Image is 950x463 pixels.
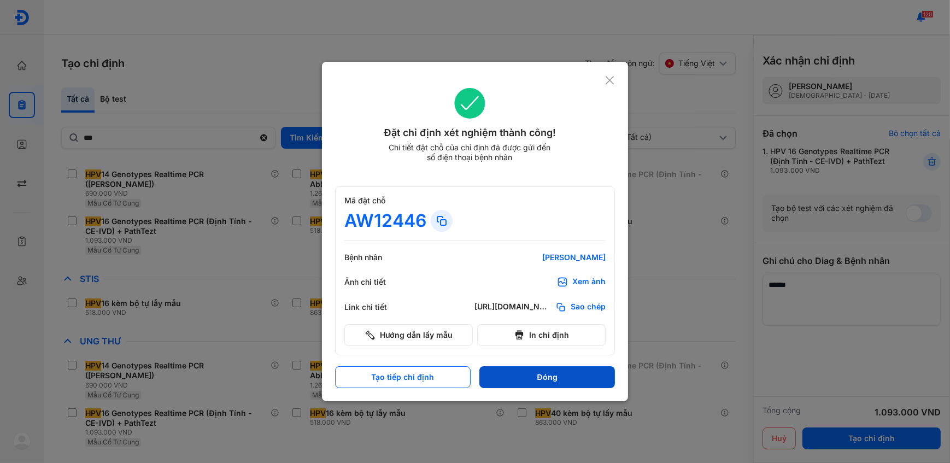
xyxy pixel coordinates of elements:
[571,302,606,313] span: Sao chép
[477,324,606,346] button: In chỉ định
[344,210,426,232] div: AW12446
[384,143,555,162] div: Chi tiết đặt chỗ của chỉ định đã được gửi đến số điện thoại bệnh nhân
[335,125,605,140] div: Đặt chỉ định xét nghiệm thành công!
[344,196,606,206] div: Mã đặt chỗ
[344,324,473,346] button: Hướng dẫn lấy mẫu
[344,302,410,312] div: Link chi tiết
[474,302,551,313] div: [URL][DOMAIN_NAME]
[474,253,606,262] div: [PERSON_NAME]
[344,277,410,287] div: Ảnh chi tiết
[344,253,410,262] div: Bệnh nhân
[572,277,606,288] div: Xem ảnh
[335,366,471,388] button: Tạo tiếp chỉ định
[479,366,615,388] button: Đóng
